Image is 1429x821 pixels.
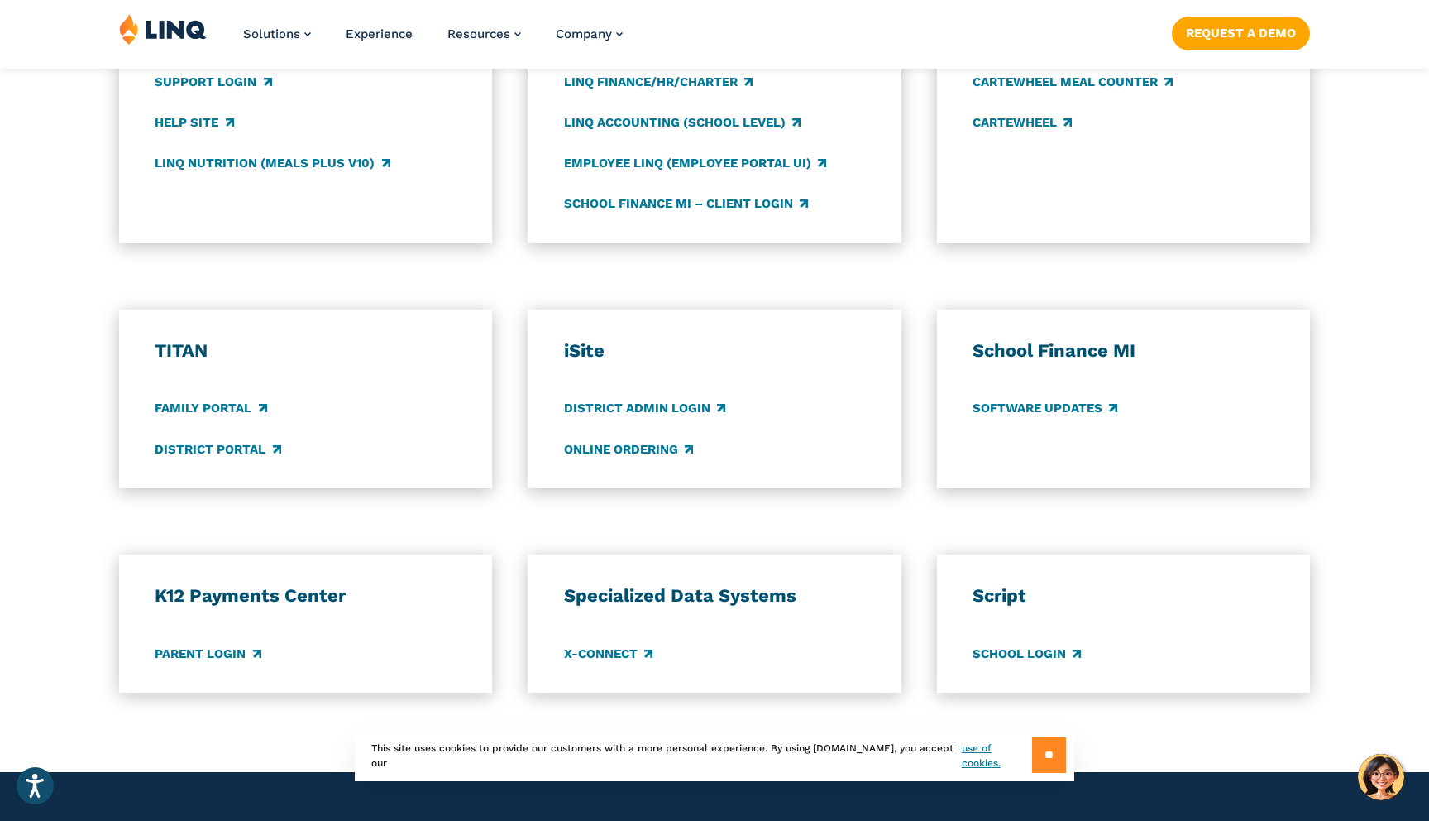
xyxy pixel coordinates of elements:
h3: Script [973,584,1274,607]
nav: Primary Navigation [243,13,623,68]
button: Hello, have a question? Let’s chat. [1358,754,1404,800]
a: CARTEWHEEL [973,113,1072,132]
img: LINQ | K‑12 Software [119,13,207,45]
a: LINQ Nutrition (Meals Plus v10) [155,154,390,172]
a: District Admin Login [564,400,725,418]
a: Help Site [155,113,233,132]
a: Solutions [243,26,311,41]
a: X-Connect [564,645,652,663]
a: Request a Demo [1172,17,1310,50]
span: Company [556,26,612,41]
a: School Login [973,645,1081,663]
a: Family Portal [155,400,266,418]
a: LINQ Finance/HR/Charter [564,73,753,91]
h3: School Finance MI [973,339,1274,362]
h3: iSite [564,339,866,362]
span: Resources [447,26,510,41]
nav: Button Navigation [1172,13,1310,50]
h3: K12 Payments Center [155,584,456,607]
span: Solutions [243,26,300,41]
a: School Finance MI – Client Login [564,194,808,213]
a: CARTEWHEEL Meal Counter [973,73,1173,91]
a: Software Updates [973,400,1117,418]
a: Support Login [155,73,271,91]
a: LINQ Accounting (school level) [564,113,801,132]
a: Company [556,26,623,41]
h3: Specialized Data Systems [564,584,866,607]
a: use of cookies. [962,741,1032,771]
a: Resources [447,26,521,41]
a: Experience [346,26,413,41]
a: Employee LINQ (Employee Portal UI) [564,154,826,172]
a: District Portal [155,440,280,459]
a: Parent Login [155,645,260,663]
div: This site uses cookies to provide our customers with a more personal experience. By using [DOMAIN... [355,729,1074,781]
h3: TITAN [155,339,456,362]
a: Online Ordering [564,440,693,459]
